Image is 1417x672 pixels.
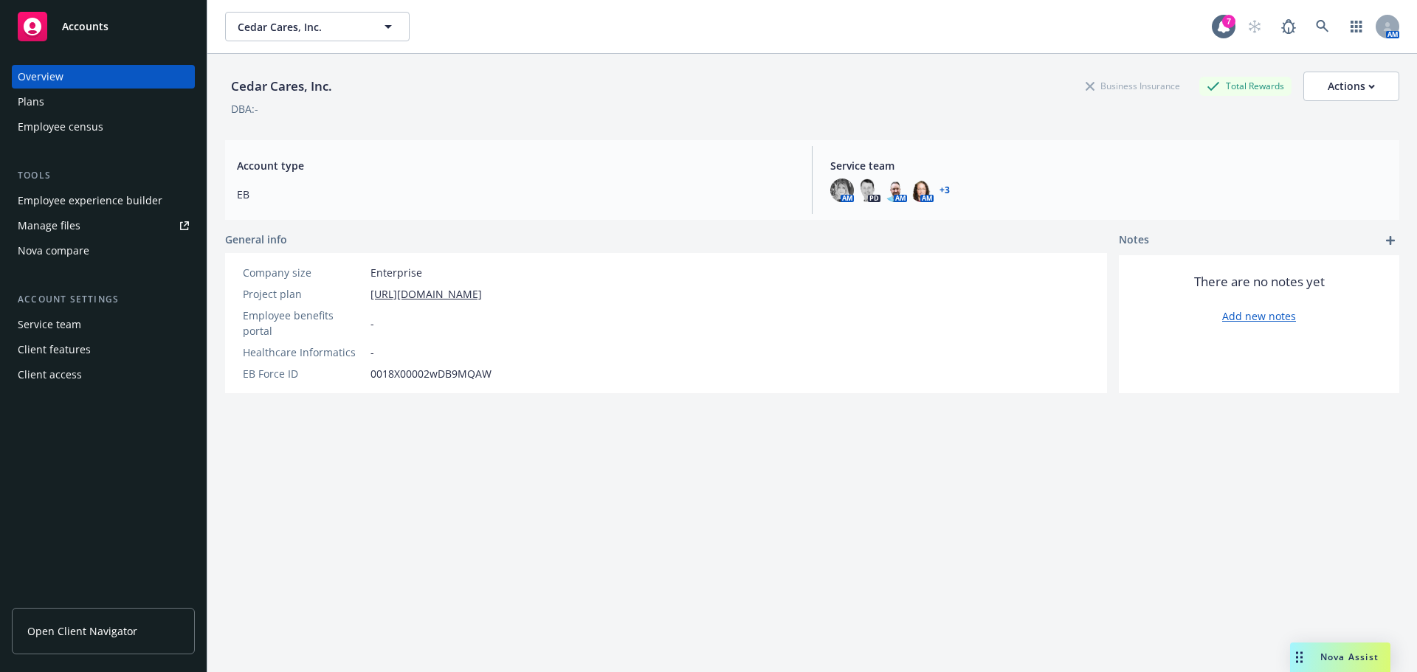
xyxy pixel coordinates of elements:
div: DBA: - [231,101,258,117]
div: Client features [18,338,91,361]
span: Enterprise [370,265,422,280]
span: - [370,316,374,331]
a: Nova compare [12,239,195,263]
a: Accounts [12,6,195,47]
div: Project plan [243,286,365,302]
a: add [1382,232,1399,249]
a: Switch app [1342,12,1371,41]
a: Plans [12,90,195,114]
span: 0018X00002wDB9MQAW [370,366,492,381]
div: Drag to move [1290,642,1309,672]
a: Report a Bug [1274,12,1303,41]
a: Client access [12,363,195,387]
a: Search [1308,12,1337,41]
a: +3 [940,186,950,195]
span: - [370,344,374,360]
div: Cedar Cares, Inc. [225,77,338,96]
a: Manage files [12,214,195,238]
img: photo [830,179,854,202]
button: Actions [1303,72,1399,101]
a: Service team [12,313,195,336]
span: Cedar Cares, Inc. [238,19,365,35]
div: Plans [18,90,44,114]
div: Manage files [18,214,80,238]
div: Business Insurance [1078,77,1187,95]
div: Client access [18,363,82,387]
a: Employee experience builder [12,189,195,212]
img: photo [910,179,934,202]
a: Start snowing [1240,12,1269,41]
a: Add new notes [1222,308,1296,324]
span: Accounts [62,21,108,32]
div: Service team [18,313,81,336]
div: Healthcare Informatics [243,344,365,360]
a: Employee census [12,115,195,139]
span: Service team [830,158,1387,173]
div: Company size [243,265,365,280]
button: Nova Assist [1290,642,1390,672]
a: Overview [12,65,195,89]
img: photo [857,179,880,202]
div: Employee experience builder [18,189,162,212]
span: Account type [237,158,794,173]
div: Overview [18,65,63,89]
span: There are no notes yet [1194,273,1325,291]
span: Notes [1119,232,1149,249]
a: [URL][DOMAIN_NAME] [370,286,482,302]
span: EB [237,187,794,202]
img: photo [883,179,907,202]
span: Nova Assist [1320,651,1379,663]
a: Client features [12,338,195,361]
button: Cedar Cares, Inc. [225,12,410,41]
div: Actions [1328,72,1375,100]
span: General info [225,232,287,247]
div: Account settings [12,292,195,307]
div: Nova compare [18,239,89,263]
div: Employee census [18,115,103,139]
div: 7 [1222,15,1235,28]
div: Tools [12,168,195,183]
div: EB Force ID [243,366,365,381]
div: Employee benefits portal [243,308,365,339]
span: Open Client Navigator [27,623,137,639]
div: Total Rewards [1199,77,1292,95]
